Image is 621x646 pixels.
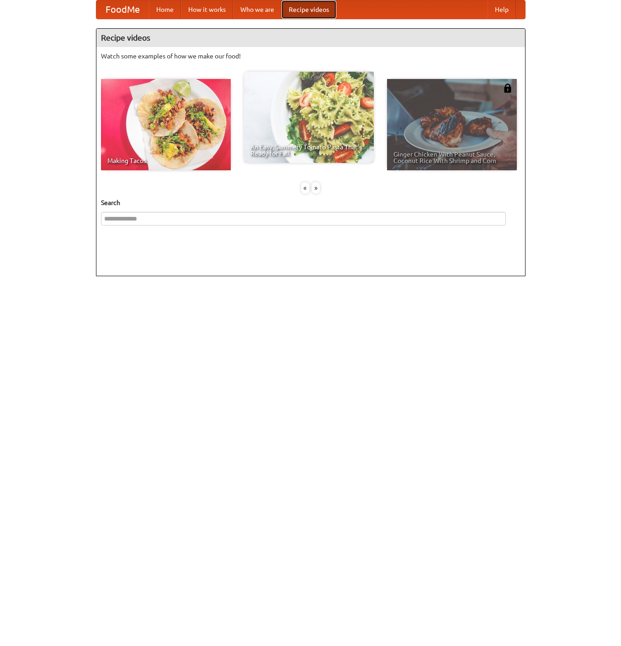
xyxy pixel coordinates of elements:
h5: Search [101,198,520,207]
a: Recipe videos [281,0,336,19]
p: Watch some examples of how we make our food! [101,52,520,61]
a: Making Tacos [101,79,231,170]
a: FoodMe [96,0,149,19]
div: « [301,182,309,194]
a: An Easy, Summery Tomato Pasta That's Ready for Fall [244,72,374,163]
div: » [312,182,320,194]
a: Home [149,0,181,19]
a: How it works [181,0,233,19]
span: Making Tacos [107,158,224,164]
a: Who we are [233,0,281,19]
img: 483408.png [503,84,512,93]
a: Help [488,0,516,19]
h4: Recipe videos [96,29,525,47]
span: An Easy, Summery Tomato Pasta That's Ready for Fall [250,144,367,157]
